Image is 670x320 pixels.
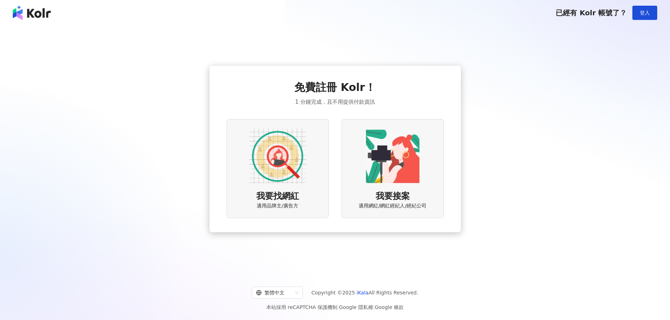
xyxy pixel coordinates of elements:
span: Copyright © 2025 All Rights Reserved. [311,288,418,297]
img: AD identity option [249,128,306,185]
div: 繁體中文 [256,287,292,298]
span: 我要接案 [376,190,410,202]
a: Google 隱私權 [339,304,373,310]
a: iKala [356,290,369,295]
span: 適用網紅/網紅經紀人/經紀公司 [359,202,426,210]
span: | [373,304,375,310]
span: 本站採用 reCAPTCHA 保護機制 [266,303,404,311]
span: 適用品牌主/廣告方 [257,202,298,210]
a: Google 條款 [375,304,404,310]
span: 1 分鐘完成，且不用提供付款資訊 [295,98,375,106]
span: 登入 [640,10,650,16]
img: logo [13,6,51,20]
span: 我要找網紅 [256,190,299,202]
span: 已經有 Kolr 帳號了？ [556,9,627,17]
span: | [337,304,339,310]
button: 登入 [632,6,657,20]
img: KOL identity option [364,128,421,185]
span: 免費註冊 Kolr！ [294,80,376,95]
